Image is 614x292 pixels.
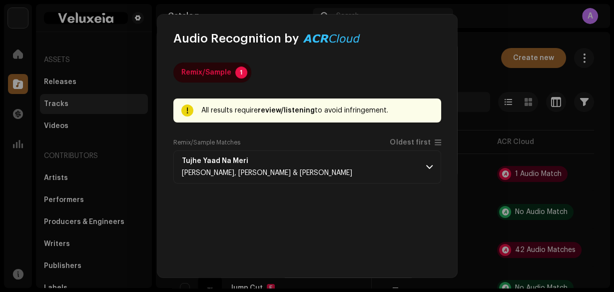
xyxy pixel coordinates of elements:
strong: review/listening [258,107,315,114]
label: Remix/Sample Matches [173,138,240,146]
span: Audio Recognition by [173,30,299,46]
span: Udit Narayan, Alka Yagnik & Manpreet Akhtar [182,169,352,176]
p-accordion-header: Tujhe Yaad Na Meri[PERSON_NAME], [PERSON_NAME] & [PERSON_NAME] [173,150,441,183]
span: Tujhe Yaad Na Meri [182,157,352,165]
p-badge: 1 [235,66,247,78]
strong: Tujhe Yaad Na Meri [182,157,248,165]
div: All results require to avoid infringement. [201,104,433,116]
div: Remix/Sample [181,62,231,82]
span: Oldest first [390,139,431,146]
p-togglebutton: Oldest first [390,138,441,146]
